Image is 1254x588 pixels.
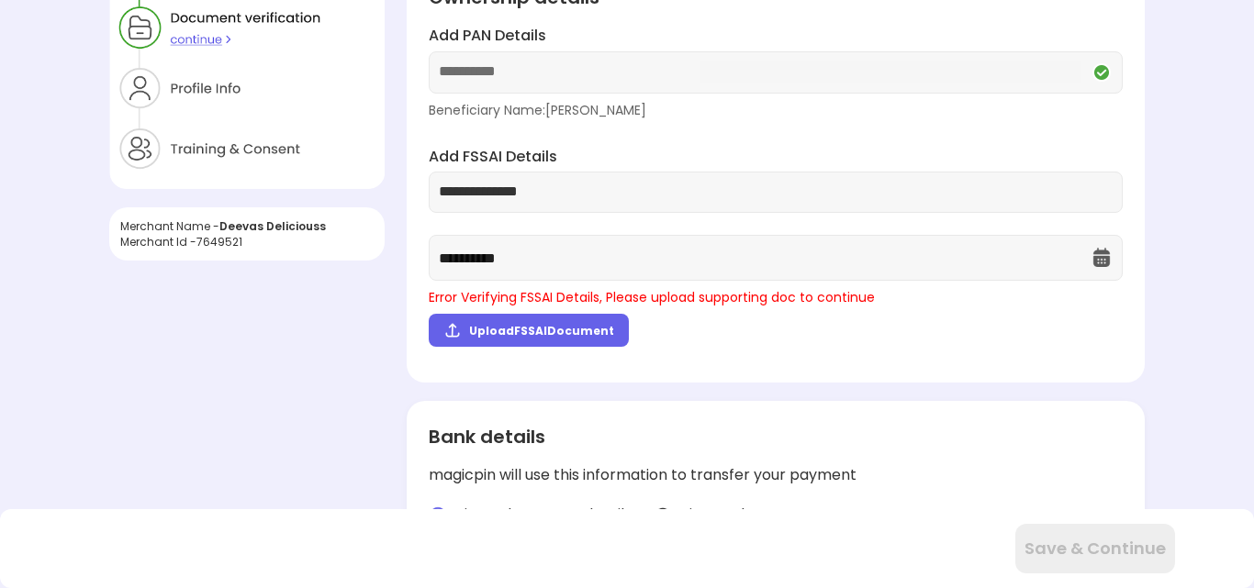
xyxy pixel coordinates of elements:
[679,505,745,526] span: Via UPI Id
[454,505,632,526] span: Via Bank account details
[1091,247,1113,269] img: OcXK764TI_dg1n3pJKAFuNcYfYqBKGvmbXteblFrPew4KBASBbPUoKPFDRZzLe5z5khKOkBCrBseVNl8W_Mqhk0wgJF92Dyy9...
[219,218,326,234] span: Deevas Deliciouss
[469,323,614,338] span: Upload FSSAI Document
[443,321,462,339] img: upload
[429,147,1122,168] label: Add FSSAI Details
[429,288,1122,306] div: Error Verifying FSSAI Details, Please upload supporting doc to continue
[654,506,672,525] img: radio
[429,423,1122,450] div: Bank details
[429,26,1122,47] label: Add PAN Details
[429,506,447,525] img: radio
[1091,61,1113,83] img: Q2VREkDUCX-Nh97kZdnvclHTixewBtwTiuomQU4ttMKm5pUNxe9W_NURYrLCGq_Mmv0UDstOKswiepyQhkhj-wqMpwXa6YfHU...
[1015,524,1175,573] button: Save & Continue
[120,218,374,234] div: Merchant Name -
[120,234,374,250] div: Merchant Id - 7649521
[429,101,1122,119] div: Beneficiary Name: [PERSON_NAME]
[429,465,1122,486] div: magicpin will use this information to transfer your payment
